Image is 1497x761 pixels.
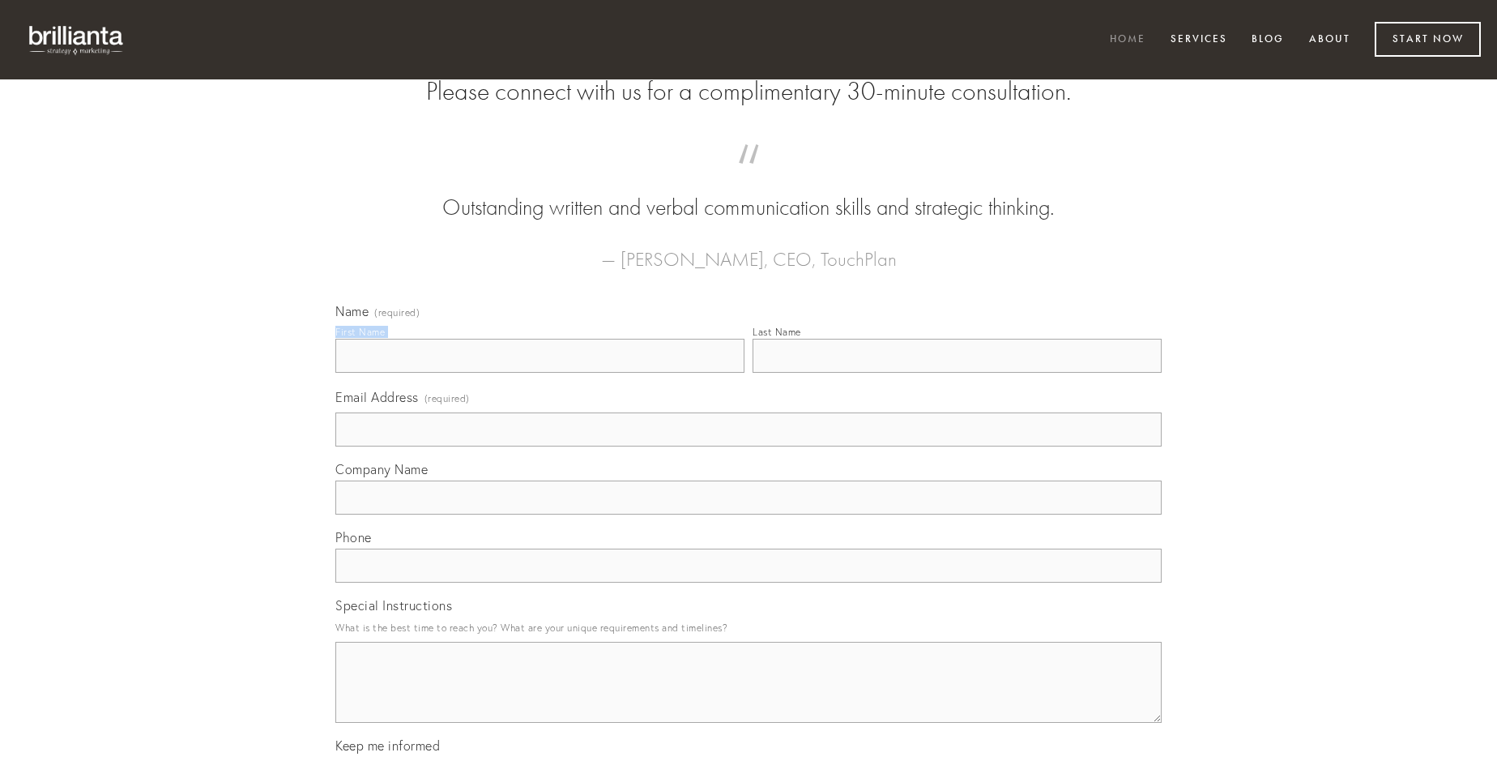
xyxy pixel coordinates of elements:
[335,617,1162,639] p: What is the best time to reach you? What are your unique requirements and timelines?
[16,16,138,63] img: brillianta - research, strategy, marketing
[335,303,369,319] span: Name
[1160,27,1238,53] a: Services
[335,389,419,405] span: Email Address
[424,387,470,409] span: (required)
[335,326,385,338] div: First Name
[335,76,1162,107] h2: Please connect with us for a complimentary 30-minute consultation.
[361,224,1136,276] figcaption: — [PERSON_NAME], CEO, TouchPlan
[335,737,440,754] span: Keep me informed
[335,597,452,614] span: Special Instructions
[335,461,428,477] span: Company Name
[361,160,1136,192] span: “
[335,529,372,545] span: Phone
[1299,27,1361,53] a: About
[1241,27,1294,53] a: Blog
[753,326,801,338] div: Last Name
[374,308,420,318] span: (required)
[1375,22,1481,57] a: Start Now
[1099,27,1156,53] a: Home
[361,160,1136,224] blockquote: Outstanding written and verbal communication skills and strategic thinking.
